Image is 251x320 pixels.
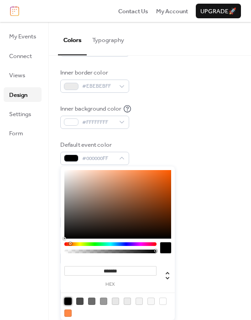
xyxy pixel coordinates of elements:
a: Connect [4,48,42,63]
div: Inner border color [60,68,127,77]
button: Colors [58,22,87,55]
span: Contact Us [118,7,148,16]
div: rgb(74, 74, 74) [76,298,84,305]
button: Typography [87,22,130,54]
div: rgb(108, 108, 108) [88,298,95,305]
div: rgb(248, 248, 248) [147,298,155,305]
div: rgb(153, 153, 153) [100,298,107,305]
span: My Account [156,7,188,16]
a: Contact Us [118,6,148,16]
div: rgb(0, 0, 0) [64,298,72,305]
span: #E7E7E7FF [82,46,115,55]
a: Views [4,68,42,82]
span: Upgrade 🚀 [200,7,236,16]
div: rgb(255, 137, 70) [64,309,72,317]
div: Inner background color [60,104,121,113]
button: Upgrade🚀 [196,4,241,18]
span: Form [9,129,23,138]
span: Connect [9,52,32,61]
div: rgb(231, 231, 231) [112,298,119,305]
div: rgb(243, 243, 243) [136,298,143,305]
a: Settings [4,107,42,121]
a: My Events [4,29,42,43]
a: Form [4,126,42,140]
a: Design [4,87,42,102]
a: My Account [156,6,188,16]
span: #FFFFFFFF [82,118,115,127]
img: logo [10,6,19,16]
div: Default event color [60,140,127,149]
div: rgb(235, 235, 235) [124,298,131,305]
span: #EBEBEBFF [82,82,115,91]
span: Design [9,91,27,100]
div: rgb(255, 255, 255) [159,298,167,305]
span: Views [9,71,25,80]
label: hex [64,282,157,287]
span: My Events [9,32,36,41]
span: Settings [9,110,31,119]
span: #000000FF [82,154,115,163]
